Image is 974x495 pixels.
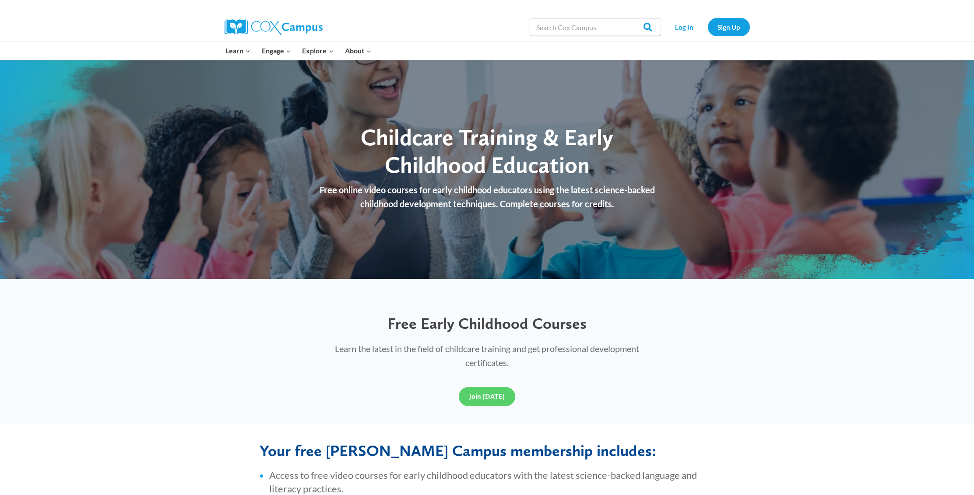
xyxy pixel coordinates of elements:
a: Join [DATE] [459,387,515,406]
a: Log In [665,18,703,36]
nav: Secondary Navigation [665,18,750,36]
input: Search Cox Campus [530,18,661,36]
p: Free online video courses for early childhood educators using the latest science-backed childhood... [310,183,665,211]
span: Join [DATE] [469,392,505,401]
span: About [345,45,371,56]
img: Cox Campus [225,19,323,35]
nav: Primary Navigation [220,42,377,60]
p: Learn the latest in the field of childcare training and get professional development certificates. [318,342,657,370]
span: Learn [225,45,250,56]
span: Engage [262,45,291,56]
a: Sign Up [708,18,750,36]
span: Free Early Childhood Courses [387,314,587,333]
span: Childcare Training & Early Childhood Education [361,123,613,178]
span: Explore [302,45,334,56]
span: Your free [PERSON_NAME] Campus membership includes: [260,441,656,460]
